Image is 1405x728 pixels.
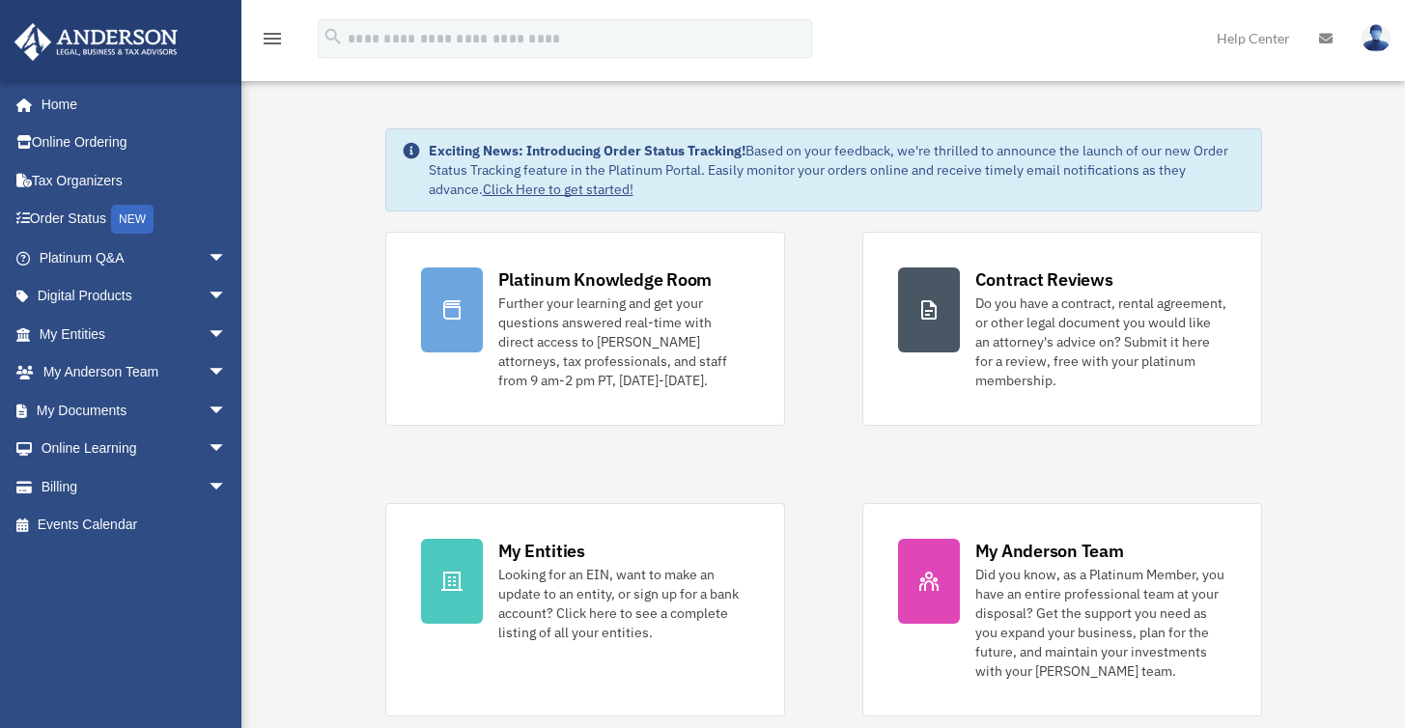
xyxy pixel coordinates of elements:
[208,391,246,431] span: arrow_drop_down
[14,85,246,124] a: Home
[14,124,256,162] a: Online Ordering
[498,565,749,642] div: Looking for an EIN, want to make an update to an entity, or sign up for a bank account? Click her...
[14,430,256,468] a: Online Learningarrow_drop_down
[498,294,749,390] div: Further your learning and get your questions answered real-time with direct access to [PERSON_NAM...
[14,277,256,316] a: Digital Productsarrow_drop_down
[429,142,745,159] strong: Exciting News: Introducing Order Status Tracking!
[14,161,256,200] a: Tax Organizers
[14,238,256,277] a: Platinum Q&Aarrow_drop_down
[862,232,1262,426] a: Contract Reviews Do you have a contract, rental agreement, or other legal document you would like...
[323,26,344,47] i: search
[261,34,284,50] a: menu
[261,27,284,50] i: menu
[14,200,256,239] a: Order StatusNEW
[498,267,713,292] div: Platinum Knowledge Room
[975,539,1124,563] div: My Anderson Team
[498,539,585,563] div: My Entities
[208,353,246,393] span: arrow_drop_down
[862,503,1262,716] a: My Anderson Team Did you know, as a Platinum Member, you have an entire professional team at your...
[385,232,785,426] a: Platinum Knowledge Room Further your learning and get your questions answered real-time with dire...
[483,181,633,198] a: Click Here to get started!
[14,315,256,353] a: My Entitiesarrow_drop_down
[208,315,246,354] span: arrow_drop_down
[429,141,1246,199] div: Based on your feedback, we're thrilled to announce the launch of our new Order Status Tracking fe...
[14,506,256,545] a: Events Calendar
[975,267,1113,292] div: Contract Reviews
[385,503,785,716] a: My Entities Looking for an EIN, want to make an update to an entity, or sign up for a bank accoun...
[111,205,154,234] div: NEW
[208,467,246,507] span: arrow_drop_down
[9,23,183,61] img: Anderson Advisors Platinum Portal
[14,353,256,392] a: My Anderson Teamarrow_drop_down
[1362,24,1391,52] img: User Pic
[14,391,256,430] a: My Documentsarrow_drop_down
[14,467,256,506] a: Billingarrow_drop_down
[208,277,246,317] span: arrow_drop_down
[975,565,1226,681] div: Did you know, as a Platinum Member, you have an entire professional team at your disposal? Get th...
[208,238,246,278] span: arrow_drop_down
[208,430,246,469] span: arrow_drop_down
[975,294,1226,390] div: Do you have a contract, rental agreement, or other legal document you would like an attorney's ad...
